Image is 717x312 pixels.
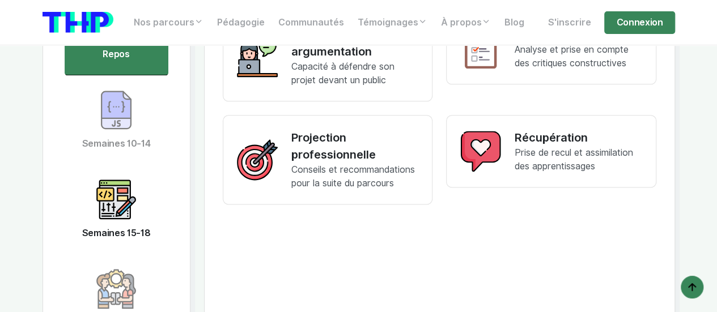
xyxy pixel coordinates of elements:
[127,11,210,34] a: Nos parcours
[65,165,168,254] a: Semaines 15-18
[96,268,137,309] img: icon
[96,89,137,130] img: icon
[43,12,113,33] img: logo
[291,129,419,163] p: Projection professionnelle
[541,11,597,34] a: S'inscrire
[65,75,168,165] a: Semaines 10-14
[434,11,498,34] a: À propos
[498,11,531,34] a: Blog
[291,164,415,189] span: Conseils et recommandations pour la suite du parcours
[291,61,394,86] span: Capacité à défendre son projet devant un public
[515,129,642,146] p: Récupération
[604,11,674,34] a: Connexion
[96,179,137,220] img: icon
[351,11,434,34] a: Témoignages
[271,11,351,34] a: Communautés
[210,11,271,34] a: Pédagogie
[685,280,699,294] img: arrow-up icon
[515,147,633,172] span: Prise de recul et assimilation des apprentissages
